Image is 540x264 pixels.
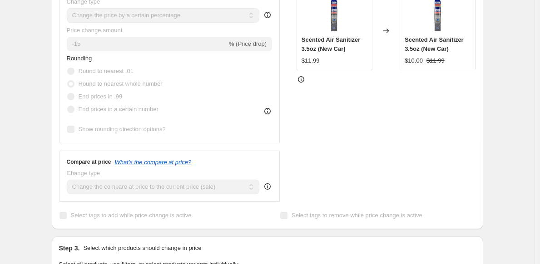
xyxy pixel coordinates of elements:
[263,10,272,20] div: help
[115,159,192,166] button: What's the compare at price?
[263,182,272,191] div: help
[79,126,166,132] span: Show rounding direction options?
[67,27,123,34] span: Price change amount
[302,56,320,65] div: $11.99
[67,170,100,176] span: Change type
[67,55,92,62] span: Rounding
[405,56,423,65] div: $10.00
[229,40,267,47] span: % (Price drop)
[426,56,445,65] strike: $11.99
[67,158,111,166] h3: Compare at price
[79,106,159,112] span: End prices in a certain number
[79,93,123,100] span: End prices in .99
[405,36,464,52] span: Scented Air Sanitizer 3.5oz (New Car)
[292,212,422,219] span: Select tags to remove while price change is active
[83,244,201,253] p: Select which products should change in price
[59,244,80,253] h2: Step 3.
[79,80,163,87] span: Round to nearest whole number
[67,37,227,51] input: -15
[79,68,134,74] span: Round to nearest .01
[302,36,361,52] span: Scented Air Sanitizer 3.5oz (New Car)
[71,212,192,219] span: Select tags to add while price change is active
